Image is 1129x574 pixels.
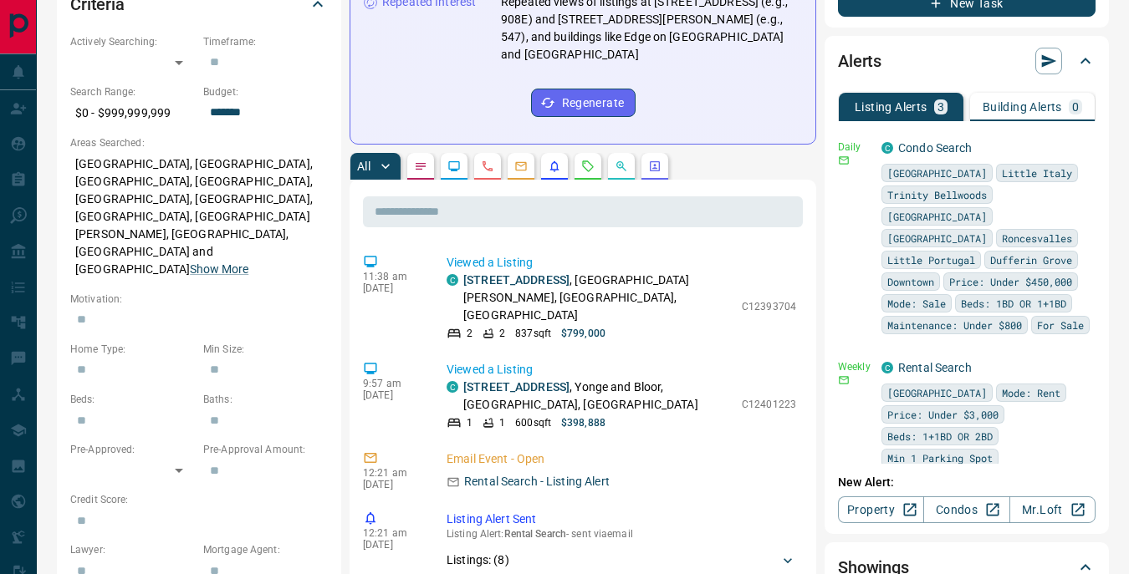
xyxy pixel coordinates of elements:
[949,273,1072,290] span: Price: Under $450,000
[70,150,328,283] p: [GEOGRAPHIC_DATA], [GEOGRAPHIC_DATA], [GEOGRAPHIC_DATA], [GEOGRAPHIC_DATA], [GEOGRAPHIC_DATA], [G...
[531,89,636,117] button: Regenerate
[363,479,421,490] p: [DATE]
[838,359,871,374] p: Weekly
[363,467,421,479] p: 12:21 am
[887,273,934,290] span: Downtown
[887,317,1022,333] span: Maintenance: Under $800
[838,155,850,166] svg: Email
[463,378,733,414] p: , Yonge and Bloor, [GEOGRAPHIC_DATA], [GEOGRAPHIC_DATA]
[70,442,195,457] p: Pre-Approved:
[887,208,987,225] span: [GEOGRAPHIC_DATA]
[887,428,993,444] span: Beds: 1+1BD OR 2BD
[70,392,195,407] p: Beds:
[887,165,987,181] span: [GEOGRAPHIC_DATA]
[838,374,850,386] svg: Email
[447,450,796,468] p: Email Event - Open
[887,230,987,246] span: [GEOGRAPHIC_DATA]
[363,389,421,401] p: [DATE]
[357,160,370,172] p: All
[515,415,551,430] p: 600 sqft
[447,528,796,540] p: Listing Alert : - sent via email
[203,542,328,557] p: Mortgage Agent:
[881,362,893,373] div: condos.ca
[838,140,871,155] p: Daily
[742,299,796,314] p: C12393704
[1009,496,1096,523] a: Mr.Loft
[887,384,987,401] span: [GEOGRAPHIC_DATA]
[363,378,421,389] p: 9:57 am
[923,496,1009,523] a: Condos
[961,295,1066,312] span: Beds: 1BD OR 1+1BD
[70,99,195,127] p: $0 - $999,999,999
[838,474,1096,491] p: New Alert:
[70,84,195,99] p: Search Range:
[504,528,566,540] span: Rental Search
[363,271,421,282] p: 11:38 am
[70,34,195,49] p: Actively Searching:
[581,160,595,173] svg: Requests
[548,160,561,173] svg: Listing Alerts
[898,141,973,155] a: Condo Search
[499,415,505,430] p: 1
[838,496,924,523] a: Property
[838,48,881,74] h2: Alerts
[363,282,421,294] p: [DATE]
[514,160,528,173] svg: Emails
[481,160,494,173] svg: Calls
[615,160,628,173] svg: Opportunities
[1002,165,1072,181] span: Little Italy
[838,41,1096,81] div: Alerts
[1072,101,1079,113] p: 0
[887,186,987,203] span: Trinity Bellwoods
[70,342,195,357] p: Home Type:
[881,142,893,154] div: condos.ca
[203,392,328,407] p: Baths:
[648,160,662,173] svg: Agent Actions
[447,381,458,393] div: condos.ca
[363,527,421,539] p: 12:21 am
[499,326,505,341] p: 2
[515,326,551,341] p: 837 sqft
[70,542,195,557] p: Lawyer:
[203,442,328,457] p: Pre-Approval Amount:
[447,361,796,378] p: Viewed a Listing
[561,415,605,430] p: $398,888
[467,415,473,430] p: 1
[363,539,421,551] p: [DATE]
[70,135,328,150] p: Areas Searched:
[463,380,570,394] a: [STREET_ADDRESS]
[1037,317,1084,333] span: For Sale
[463,273,570,287] a: [STREET_ADDRESS]
[447,551,509,569] p: Listings: ( 8 )
[887,450,993,466] span: Min 1 Parking Spot
[898,361,972,374] a: Rental Search
[887,295,946,312] span: Mode: Sale
[203,84,328,99] p: Budget:
[855,101,927,113] p: Listing Alerts
[990,251,1072,268] span: Dufferin Grove
[203,342,328,357] p: Min Size:
[447,274,458,286] div: condos.ca
[1002,230,1072,246] span: Roncesvalles
[447,254,796,272] p: Viewed a Listing
[414,160,427,173] svg: Notes
[190,261,248,278] button: Show More
[447,160,461,173] svg: Lead Browsing Activity
[887,251,975,268] span: Little Portugal
[447,511,796,528] p: Listing Alert Sent
[70,492,328,507] p: Credit Score:
[203,34,328,49] p: Timeframe:
[70,292,328,307] p: Motivation:
[937,101,944,113] p: 3
[464,473,610,490] p: Rental Search - Listing Alert
[983,101,1062,113] p: Building Alerts
[467,326,473,341] p: 2
[463,272,733,324] p: , [GEOGRAPHIC_DATA][PERSON_NAME], [GEOGRAPHIC_DATA], [GEOGRAPHIC_DATA]
[1002,384,1060,401] span: Mode: Rent
[561,326,605,341] p: $799,000
[742,397,796,412] p: C12401223
[887,406,999,423] span: Price: Under $3,000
